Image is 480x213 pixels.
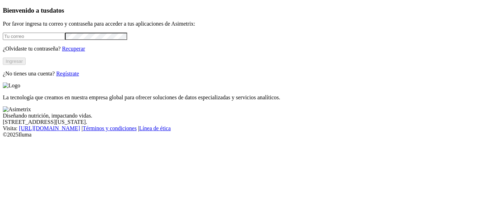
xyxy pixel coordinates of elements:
img: Logo [3,82,20,89]
h3: Bienvenido a tus [3,7,477,14]
div: © 2025 Iluma [3,132,477,138]
p: ¿Olvidaste tu contraseña? [3,46,477,52]
a: Recuperar [62,46,85,52]
img: Asimetrix [3,106,31,113]
p: Por favor ingresa tu correo y contraseña para acceder a tus aplicaciones de Asimetrix: [3,21,477,27]
a: Términos y condiciones [83,125,137,131]
div: [STREET_ADDRESS][US_STATE]. [3,119,477,125]
p: La tecnología que creamos en nuestra empresa global para ofrecer soluciones de datos especializad... [3,94,477,101]
p: ¿No tienes una cuenta? [3,71,477,77]
a: Regístrate [56,71,79,76]
a: Línea de ética [139,125,171,131]
div: Visita : | | [3,125,477,132]
span: datos [49,7,64,14]
a: [URL][DOMAIN_NAME] [19,125,80,131]
div: Diseñando nutrición, impactando vidas. [3,113,477,119]
input: Tu correo [3,33,65,40]
button: Ingresar [3,58,26,65]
